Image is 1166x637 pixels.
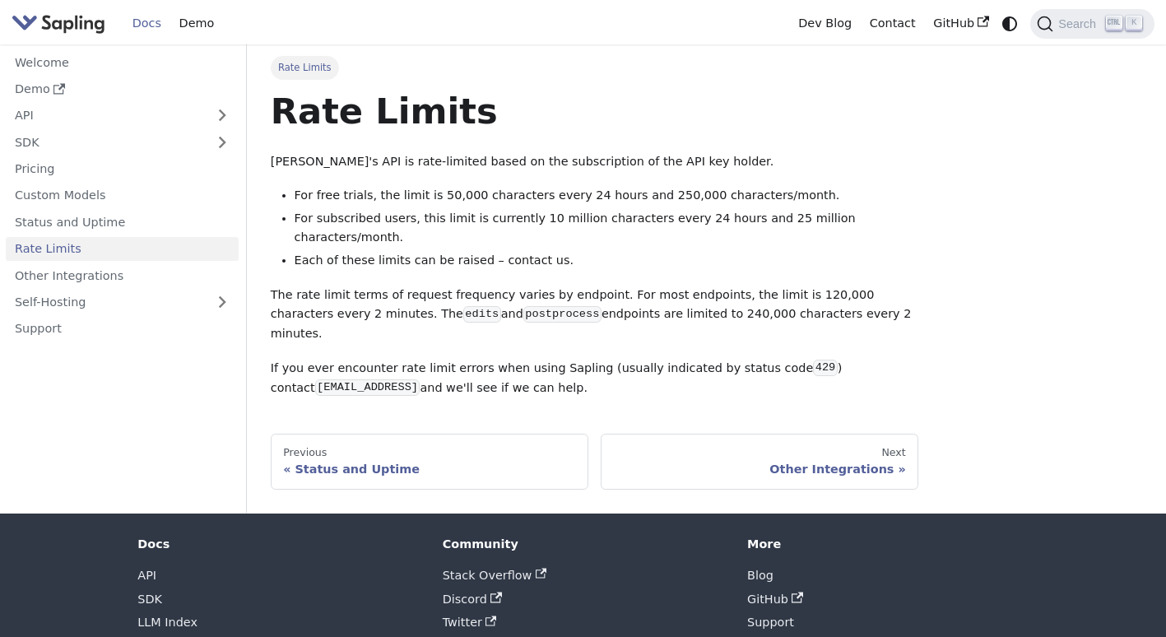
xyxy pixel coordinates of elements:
a: Demo [170,11,223,36]
button: Search (Ctrl+K) [1030,9,1154,39]
a: Docs [123,11,170,36]
a: Welcome [6,50,239,74]
a: API [137,569,156,582]
h1: Rate Limits [271,89,918,133]
div: More [747,537,1029,551]
a: API [6,104,206,128]
code: postprocess [523,306,602,323]
a: Twitter [443,616,497,629]
nav: Docs pages [271,434,918,490]
a: Demo [6,77,239,101]
a: SDK [6,130,206,154]
a: Status and Uptime [6,210,239,234]
div: Docs [137,537,419,551]
a: GitHub [747,593,803,606]
span: Search [1053,17,1106,30]
a: Stack Overflow [443,569,546,582]
a: Custom Models [6,184,239,207]
button: Expand sidebar category 'API' [206,104,239,128]
code: [EMAIL_ADDRESS] [315,379,420,396]
button: Switch between dark and light mode (currently system mode) [998,12,1022,35]
code: 429 [813,360,837,376]
a: GitHub [924,11,997,36]
p: The rate limit terms of request frequency varies by endpoint. For most endpoints, the limit is 12... [271,286,918,344]
a: Discord [443,593,502,606]
img: Sapling.ai [12,12,105,35]
div: Other Integrations [613,462,906,477]
a: Self-Hosting [6,291,239,314]
li: For subscribed users, this limit is currently 10 million characters every 24 hours and 25 million... [295,209,919,249]
a: Blog [747,569,773,582]
a: NextOther Integrations [601,434,918,490]
nav: Breadcrumbs [271,56,918,79]
kbd: K [1126,16,1142,30]
span: Rate Limits [271,56,339,79]
a: SDK [137,593,162,606]
a: Sapling.ai [12,12,111,35]
a: Support [6,317,239,341]
p: [PERSON_NAME]'s API is rate-limited based on the subscription of the API key holder. [271,152,918,172]
a: PreviousStatus and Uptime [271,434,588,490]
div: Next [613,446,906,459]
div: Previous [283,446,576,459]
a: Dev Blog [789,11,860,36]
li: Each of these limits can be raised – contact us. [295,251,919,271]
div: Community [443,537,724,551]
button: Expand sidebar category 'SDK' [206,130,239,154]
code: edits [463,306,501,323]
p: If you ever encounter rate limit errors when using Sapling (usually indicated by status code ) co... [271,359,918,398]
a: Pricing [6,157,239,181]
a: Contact [861,11,925,36]
a: Support [747,616,794,629]
a: Other Integrations [6,263,239,287]
a: Rate Limits [6,237,239,261]
div: Status and Uptime [283,462,576,477]
a: LLM Index [137,616,197,629]
li: For free trials, the limit is 50,000 characters every 24 hours and 250,000 characters/month. [295,186,919,206]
